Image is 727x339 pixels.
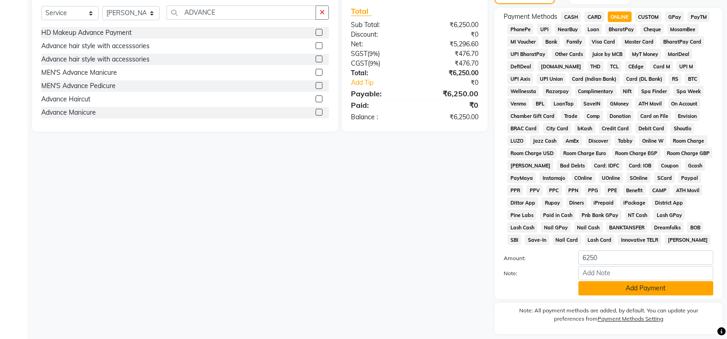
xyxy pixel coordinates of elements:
[671,123,694,133] span: Shoutlo
[675,111,699,121] span: Envision
[673,86,704,96] span: Spa Week
[539,172,568,183] span: Instamojo
[344,49,415,59] div: ( )
[507,222,537,233] span: Lash Cash
[578,266,713,280] input: Add Note
[415,49,485,59] div: ₹476.70
[665,11,684,22] span: GPay
[626,160,655,171] span: Card: IOB
[527,185,543,195] span: PPV
[530,135,559,146] span: Jazz Cash
[578,281,713,295] button: Add Payment
[599,172,623,183] span: UOnline
[606,222,648,233] span: BANKTANSFER
[615,135,635,146] span: Tabby
[625,210,650,220] span: NT Cash
[652,197,686,208] span: District App
[507,98,529,109] span: Venmo
[525,234,549,245] span: Save-In
[589,49,626,59] span: Juice by MCB
[620,197,648,208] span: iPackage
[670,135,707,146] span: Room Charge
[507,172,536,183] span: PayMaya
[566,197,587,208] span: Diners
[41,108,96,117] div: Advance Manicure
[639,135,666,146] span: Online W
[507,36,538,47] span: MI Voucher
[607,111,634,121] span: Donation
[685,73,700,84] span: BTC
[555,24,581,34] span: NearBuy
[507,86,539,96] span: Wellnessta
[41,68,117,78] div: MEN'S Advance Manicure
[589,36,618,47] span: Visa Card
[344,88,415,99] div: Payable:
[551,98,577,109] span: LoanTap
[344,78,427,88] a: Add Tip
[608,11,632,22] span: ONLINE
[677,61,696,72] span: UPI M
[415,88,485,99] div: ₹6,250.00
[654,172,675,183] span: SCard
[599,123,632,133] span: Credit Card
[598,315,663,323] label: Payment Methods Setting
[629,49,661,59] span: MyT Money
[586,135,611,146] span: Discover
[660,36,704,47] span: BharatPay Card
[605,24,637,34] span: BharatPay
[667,24,699,34] span: MosamBee
[585,234,615,245] span: Lash Card
[41,55,150,64] div: Advance hair style with accesssories
[541,222,571,233] span: Nail GPay
[344,30,415,39] div: Discount:
[41,28,132,38] div: HD Makeup Advance Payment
[351,59,368,67] span: CGST
[507,111,557,121] span: Chamber Gift Card
[620,86,635,96] span: Nift
[415,68,485,78] div: ₹6,250.00
[344,100,415,111] div: Paid:
[607,98,632,109] span: GMoney
[415,112,485,122] div: ₹6,250.00
[618,234,661,245] span: Innovative TELR
[668,98,700,109] span: On Account
[507,185,523,195] span: PPR
[542,197,563,208] span: Rupay
[673,185,703,195] span: ATH Movil
[622,36,656,47] span: Master Card
[584,11,604,22] span: CARD
[581,98,604,109] span: SaveIN
[344,39,415,49] div: Net:
[537,24,551,34] span: UPI
[665,49,692,59] span: MariDeal
[623,73,666,84] span: Card (DL Bank)
[658,160,681,171] span: Coupon
[563,135,582,146] span: AmEx
[572,172,595,183] span: COnline
[557,160,588,171] span: Bad Debts
[369,50,378,57] span: 9%
[504,12,557,22] span: Payment Methods
[635,11,662,22] span: CUSTOM
[41,81,116,91] div: MEN'S Advance Pedicure
[507,123,539,133] span: BRAC Card
[591,197,617,208] span: iPrepaid
[542,36,560,47] span: Bank
[497,254,571,262] label: Amount:
[612,148,660,158] span: Room Charge EGP
[344,112,415,122] div: Balance :
[669,73,681,84] span: RS
[507,49,548,59] span: UPI BharatPay
[569,73,620,84] span: Card (Indian Bank)
[575,86,616,96] span: Complimentary
[649,185,670,195] span: CAMP
[370,60,378,67] span: 9%
[537,73,566,84] span: UPI Union
[507,24,533,34] span: PhonePe
[540,210,575,220] span: Paid in Cash
[561,111,580,121] span: Trade
[688,11,710,22] span: PayTM
[538,61,584,72] span: [DOMAIN_NAME]
[344,59,415,68] div: ( )
[635,123,667,133] span: Debit Card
